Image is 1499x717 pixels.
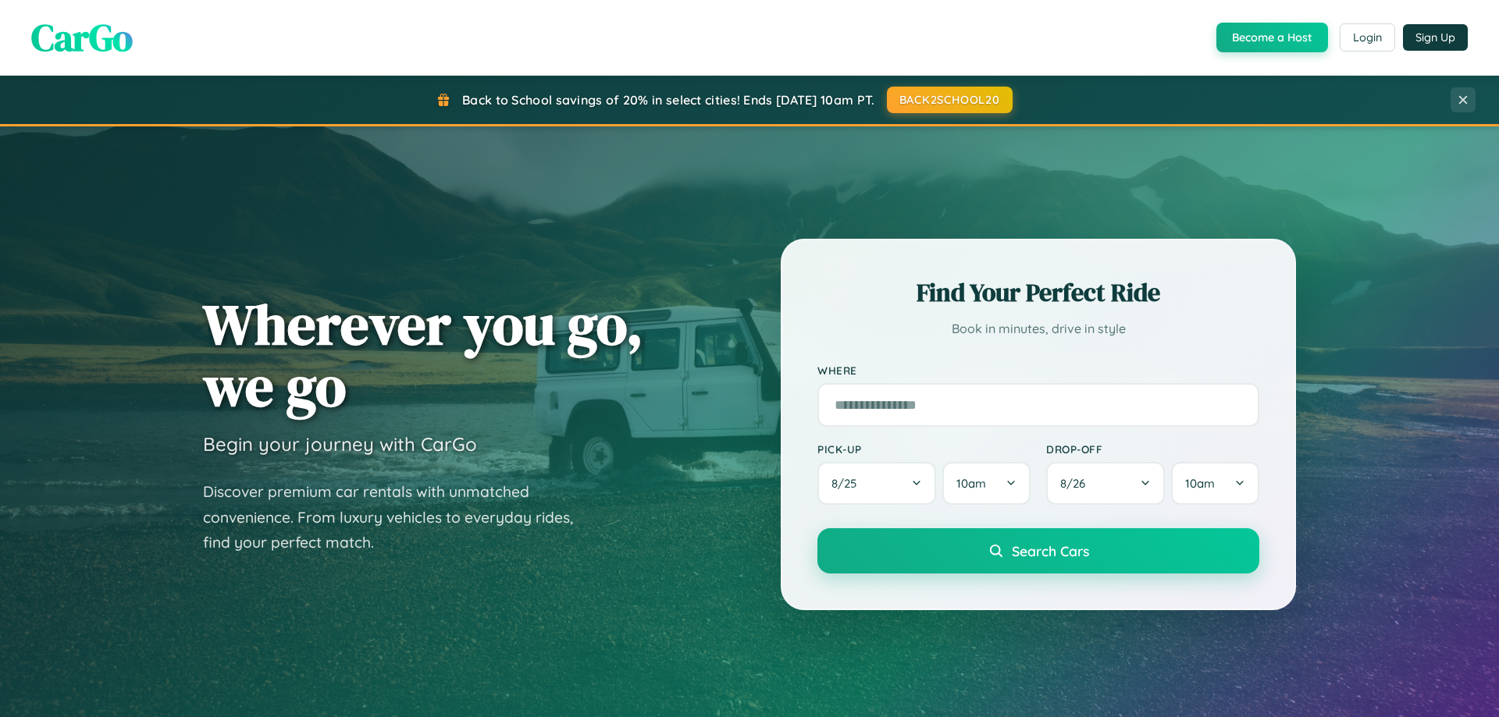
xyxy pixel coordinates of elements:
span: 8 / 25 [831,476,864,491]
label: Where [817,364,1259,377]
h2: Find Your Perfect Ride [817,275,1259,310]
label: Pick-up [817,442,1031,456]
span: 8 / 26 [1060,476,1093,491]
h1: Wherever you go, we go [203,293,643,417]
span: Back to School savings of 20% in select cities! Ends [DATE] 10am PT. [462,92,874,108]
span: CarGo [31,12,133,63]
button: 10am [942,462,1031,505]
button: 8/25 [817,462,936,505]
button: Search Cars [817,528,1259,573]
button: Sign Up [1403,24,1468,51]
button: 10am [1171,462,1259,505]
h3: Begin your journey with CarGo [203,432,477,456]
button: Become a Host [1216,23,1328,52]
p: Book in minutes, drive in style [817,318,1259,340]
span: 10am [1185,476,1215,491]
span: 10am [956,476,986,491]
button: Login [1340,23,1395,51]
button: 8/26 [1046,462,1165,505]
span: Search Cars [1012,542,1089,559]
label: Drop-off [1046,442,1259,456]
button: BACK2SCHOOL20 [887,87,1013,113]
p: Discover premium car rentals with unmatched convenience. From luxury vehicles to everyday rides, ... [203,479,593,555]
